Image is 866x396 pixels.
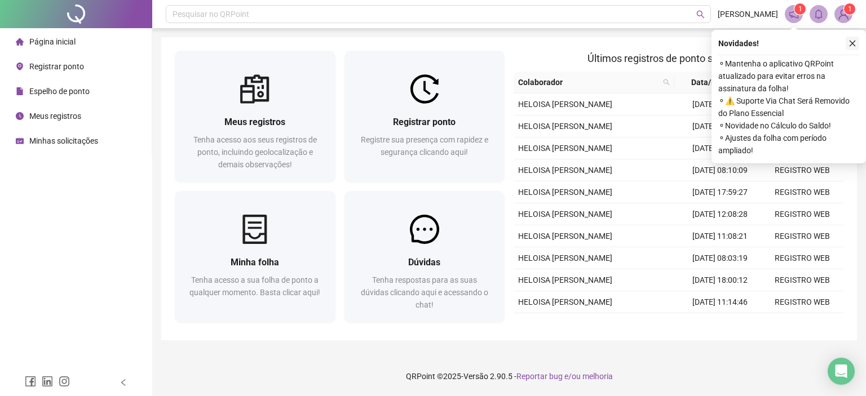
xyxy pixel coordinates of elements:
img: 91470 [835,6,852,23]
span: Tenha respostas para as suas dúvidas clicando aqui e acessando o chat! [361,275,488,309]
span: search [663,79,670,86]
span: Registre sua presença com rapidez e segurança clicando aqui! [361,135,488,157]
span: HELOISA [PERSON_NAME] [518,166,612,175]
td: [DATE] 17:59:27 [679,181,761,203]
span: HELOISA [PERSON_NAME] [518,188,612,197]
span: close [849,39,856,47]
span: Data/Hora [679,76,741,88]
span: Minhas solicitações [29,136,98,145]
span: HELOISA [PERSON_NAME] [518,275,612,284]
span: environment [16,63,24,70]
span: ⚬ Mantenha o aplicativo QRPoint atualizado para evitar erros na assinatura da folha! [718,57,859,95]
td: REGISTRO MANUAL [761,313,843,335]
a: Meus registrosTenha acesso aos seus registros de ponto, incluindo geolocalização e demais observa... [175,51,335,182]
td: [DATE] 16:59:21 [679,94,761,115]
span: 1 [798,5,802,13]
span: Versão [463,372,488,381]
span: Minha folha [231,257,279,268]
span: HELOISA [PERSON_NAME] [518,122,612,131]
div: Open Intercom Messenger [828,358,855,385]
span: Meus registros [29,112,81,121]
span: HELOISA [PERSON_NAME] [518,297,612,306]
span: Reportar bug e/ou melhoria [516,372,613,381]
span: home [16,38,24,46]
span: Espelho de ponto [29,87,90,96]
span: instagram [59,376,70,387]
sup: Atualize o seu contato no menu Meus Dados [844,3,855,15]
span: bell [814,9,824,19]
span: Meus registros [224,117,285,127]
span: Últimos registros de ponto sincronizados [587,52,770,64]
td: REGISTRO WEB [761,225,843,247]
span: Página inicial [29,37,76,46]
span: HELOISA [PERSON_NAME] [518,253,612,262]
td: REGISTRO WEB [761,269,843,291]
td: REGISTRO WEB [761,181,843,203]
span: Registrar ponto [393,117,456,127]
span: HELOISA [PERSON_NAME] [518,210,612,219]
footer: QRPoint © 2025 - 2.90.5 - [152,357,866,396]
td: REGISTRO WEB [761,247,843,269]
span: Tenha acesso aos seus registros de ponto, incluindo geolocalização e demais observações! [193,135,317,169]
span: search [661,74,672,91]
a: Registrar pontoRegistre sua presença com rapidez e segurança clicando aqui! [344,51,505,182]
span: Tenha acesso a sua folha de ponto a qualquer momento. Basta clicar aqui! [189,275,320,297]
span: schedule [16,137,24,145]
span: file [16,87,24,95]
sup: 1 [794,3,806,15]
th: Data/Hora [674,72,754,94]
span: left [120,379,127,386]
span: [PERSON_NAME] [718,8,778,20]
span: HELOISA [PERSON_NAME] [518,144,612,153]
span: facebook [25,376,36,387]
td: [DATE] 11:14:46 [679,291,761,313]
td: [DATE] 08:10:09 [679,159,761,181]
td: REGISTRO WEB [761,291,843,313]
span: ⚬ Novidade no Cálculo do Saldo! [718,119,859,132]
span: clock-circle [16,112,24,120]
td: [DATE] 11:23:24 [679,137,761,159]
a: DúvidasTenha respostas para as suas dúvidas clicando aqui e acessando o chat! [344,191,505,322]
span: Dúvidas [408,257,440,268]
span: Registrar ponto [29,62,84,71]
a: Minha folhaTenha acesso a sua folha de ponto a qualquer momento. Basta clicar aqui! [175,191,335,322]
span: notification [789,9,799,19]
td: [DATE] 08:00:00 [679,313,761,335]
span: 1 [848,5,852,13]
span: ⚬ Ajustes da folha com período ampliado! [718,132,859,157]
span: linkedin [42,376,53,387]
td: REGISTRO WEB [761,203,843,225]
td: REGISTRO WEB [761,159,843,181]
td: [DATE] 12:28:57 [679,115,761,137]
td: [DATE] 11:08:21 [679,225,761,247]
td: [DATE] 18:00:12 [679,269,761,291]
span: HELOISA [PERSON_NAME] [518,100,612,109]
span: Novidades ! [718,37,759,50]
td: [DATE] 08:03:19 [679,247,761,269]
span: ⚬ ⚠️ Suporte Via Chat Será Removido do Plano Essencial [718,95,859,119]
span: search [696,10,705,19]
span: Colaborador [518,76,659,88]
span: HELOISA [PERSON_NAME] [518,232,612,241]
td: [DATE] 12:08:28 [679,203,761,225]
